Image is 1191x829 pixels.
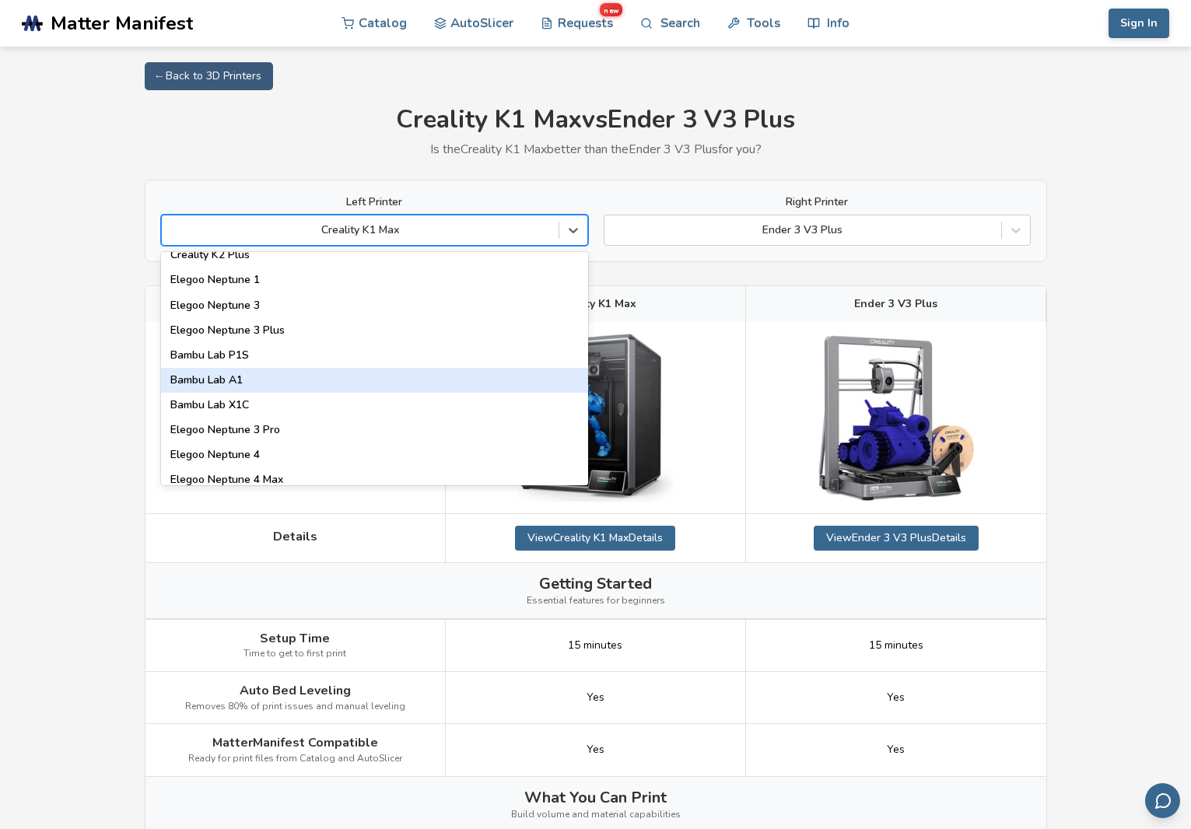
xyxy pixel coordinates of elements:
span: 15 minutes [568,639,622,652]
div: Bambu Lab X1C [161,393,588,418]
div: Elegoo Neptune 4 [161,442,588,467]
span: Setup Time [260,631,330,645]
div: Elegoo Neptune 3 Plus [161,318,588,343]
div: Creality K2 Plus [161,243,588,268]
label: Left Printer [161,196,588,208]
span: Yes [887,743,905,756]
span: Creality K1 Max [554,298,636,310]
div: Elegoo Neptune 3 Pro [161,418,588,442]
span: Yes [887,691,905,704]
a: ← Back to 3D Printers [145,62,273,90]
div: Elegoo Neptune 4 Max [161,467,588,492]
span: Details [273,530,317,544]
input: Creality K1 MaxSovol SV06 PlusElegoo Neptune 2Anycubic Kobra 2 ProAnycubic Kobra 3Anycubic Mega Z... [170,224,173,236]
span: Auto Bed Leveling [240,684,351,698]
span: Getting Started [539,575,652,593]
span: Yes [587,691,604,704]
input: Ender 3 V3 Plus [612,224,615,236]
span: new [600,3,622,16]
a: ViewCreality K1 MaxDetails [515,526,675,551]
label: Right Printer [604,196,1031,208]
span: 15 minutes [869,639,923,652]
div: Elegoo Neptune 3 [161,293,588,318]
a: ViewEnder 3 V3 PlusDetails [814,526,979,551]
button: Send feedback via email [1145,783,1180,818]
div: Bambu Lab A1 [161,368,588,393]
span: MatterManifest Compatible [212,736,378,750]
span: Build volume and material capabilities [511,810,681,820]
span: Ready for print files from Catalog and AutoSlicer [188,754,402,764]
img: Creality K1 Max [517,334,673,502]
span: Essential features for beginners [527,596,665,607]
span: Yes [587,743,604,756]
div: Bambu Lab P1S [161,343,588,368]
h1: Creality K1 Max vs Ender 3 V3 Plus [145,106,1047,135]
span: Matter Manifest [51,12,193,34]
span: Time to get to first print [243,649,346,659]
button: Sign In [1109,9,1169,38]
p: Is the Creality K1 Max better than the Ender 3 V3 Plus for you? [145,142,1047,156]
img: Ender 3 V3 Plus [818,335,974,501]
span: Ender 3 V3 Plus [854,298,937,310]
span: What You Can Print [524,789,667,806]
div: Elegoo Neptune 1 [161,268,588,292]
span: Removes 80% of print issues and manual leveling [185,701,405,712]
